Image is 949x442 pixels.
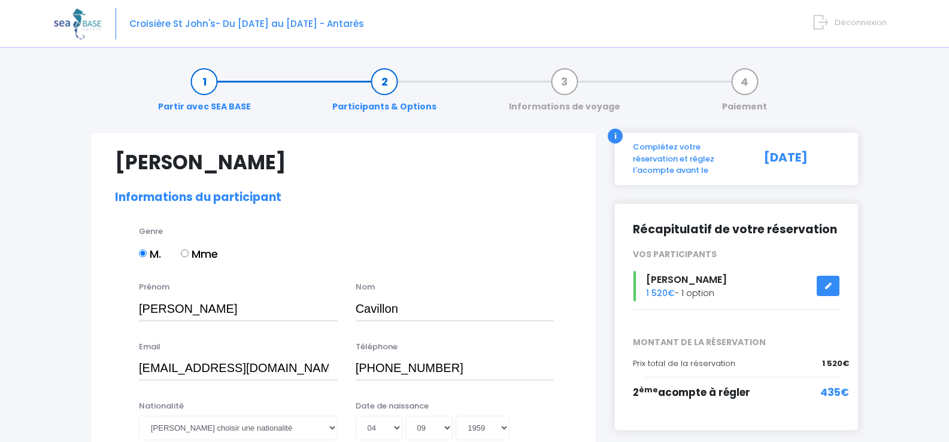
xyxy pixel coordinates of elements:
span: Prix total de la réservation [633,358,735,369]
h2: Informations du participant [115,191,572,205]
span: [PERSON_NAME] [646,273,727,286]
span: 1 520€ [822,358,849,370]
span: 2 acompte à régler [633,385,750,400]
span: MONTANT DE LA RÉSERVATION [624,336,849,349]
label: M. [139,246,161,262]
a: Paiement [716,75,773,113]
label: Prénom [139,281,169,293]
a: Partir avec SEA BASE [152,75,257,113]
a: Informations de voyage [503,75,626,113]
div: - 1 option [624,271,849,301]
input: Mme [181,249,189,257]
div: [DATE] [755,141,849,176]
sup: ème [639,385,658,395]
label: Mme [181,246,218,262]
label: Nationalité [139,400,184,412]
label: Date de naissance [356,400,429,412]
h1: [PERSON_NAME] [115,151,572,174]
h2: Récapitulatif de votre réservation [633,222,840,237]
span: Déconnexion [835,17,887,28]
div: i [608,129,623,144]
label: Téléphone [356,341,398,353]
span: Croisière St John's- Du [DATE] au [DATE] - Antarès [129,17,364,30]
div: VOS PARTICIPANTS [624,248,849,261]
label: Email [139,341,160,353]
div: Complétez votre réservation et réglez l'acompte avant le [624,141,755,176]
span: 1 520€ [646,287,675,299]
span: 435€ [820,385,849,401]
label: Genre [139,225,163,237]
a: Participants & Options [326,75,442,113]
input: M. [139,249,147,257]
label: Nom [356,281,375,293]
